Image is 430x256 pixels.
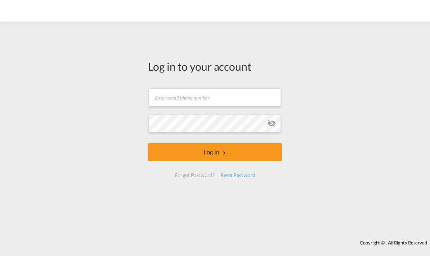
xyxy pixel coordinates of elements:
[218,169,258,182] div: Reset Password
[267,119,276,128] md-icon: icon-eye-off
[148,59,282,74] div: Log in to your account
[172,169,217,182] div: Forgot Password?
[149,88,281,106] input: Enter email/phone number
[148,143,282,161] button: LOGIN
